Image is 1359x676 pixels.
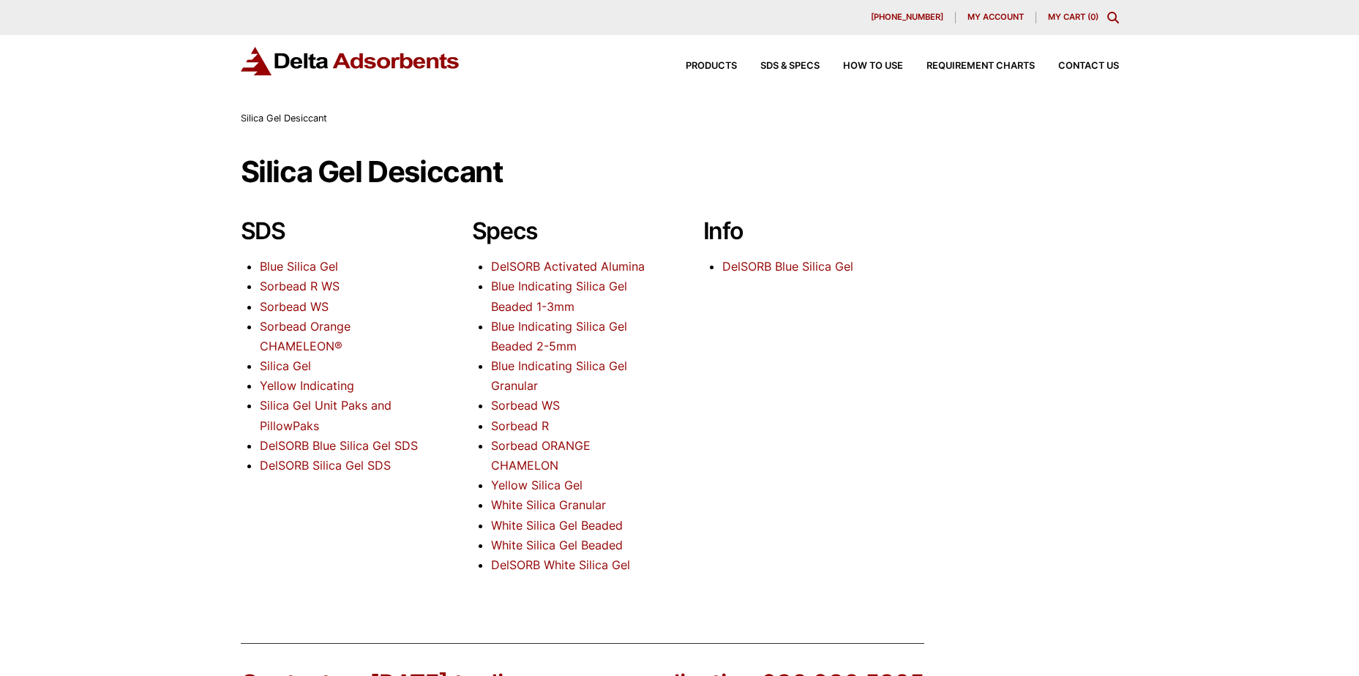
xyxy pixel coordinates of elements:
a: Products [662,61,737,71]
a: My account [956,12,1036,23]
span: Contact Us [1058,61,1119,71]
a: How to Use [820,61,903,71]
a: Blue Indicating Silica Gel Beaded 2-5mm [491,319,627,353]
a: DelSORB Activated Alumina [491,259,645,274]
a: Blue Silica Gel [260,259,338,274]
span: Silica Gel Desiccant [241,113,327,124]
a: Sorbead WS [260,299,329,314]
a: White Silica Gel Beaded [491,518,623,533]
span: How to Use [843,61,903,71]
span: Requirement Charts [926,61,1035,71]
h2: SDS [241,217,425,245]
a: SDS & SPECS [737,61,820,71]
h1: Silica Gel Desiccant [241,156,1119,188]
a: Sorbead R WS [260,279,340,293]
a: DelSORB Blue Silica Gel [722,259,853,274]
a: Yellow Indicating [260,378,354,393]
a: DelSORB White Silica Gel [491,557,630,572]
a: [PHONE_NUMBER] [859,12,956,23]
a: Sorbead ORANGE CHAMELON [491,438,591,473]
a: White Silica Gel Beaded [491,538,623,552]
a: Requirement Charts [903,61,1035,71]
a: Silica Gel [260,358,311,373]
a: Blue Indicating Silica Gel Beaded 1-3mm [491,279,627,313]
a: Contact Us [1035,61,1119,71]
span: 0 [1090,12,1096,22]
h2: Info [703,217,888,245]
div: Toggle Modal Content [1107,12,1119,23]
span: My account [967,13,1024,21]
h2: Specs [472,217,656,245]
a: Yellow Silica Gel [491,478,583,492]
span: [PHONE_NUMBER] [871,13,943,21]
span: Products [686,61,737,71]
span: SDS & SPECS [760,61,820,71]
a: Blue Indicating Silica Gel Granular [491,358,627,393]
a: DelSORB Silica Gel SDS [260,458,391,473]
a: Sorbead R [491,418,549,433]
a: White Silica Granular [491,497,606,512]
a: Silica Gel Unit Paks and PillowPaks [260,398,392,432]
a: Sorbead WS [491,398,560,413]
a: My Cart (0) [1048,12,1098,22]
a: Sorbead Orange CHAMELEON® [260,319,351,353]
a: DelSORB Blue Silica Gel SDS [260,438,418,453]
img: Delta Adsorbents [241,47,460,75]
